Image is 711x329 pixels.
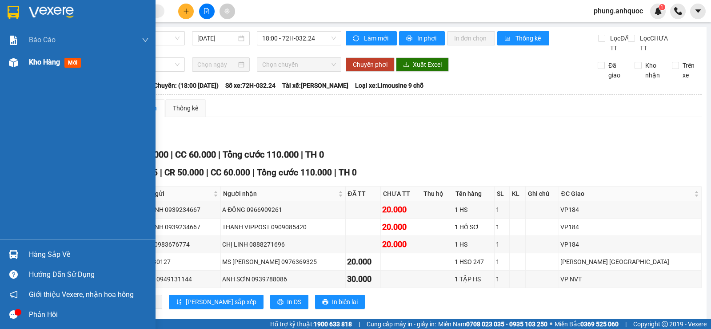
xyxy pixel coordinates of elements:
img: warehouse-icon [9,250,18,259]
span: | [301,149,303,160]
span: Làm mới [364,33,390,43]
span: Tài xế: [PERSON_NAME] [282,81,348,90]
span: sort-ascending [176,299,182,306]
button: Chuyển phơi [346,57,395,72]
span: Hỗ trợ kỹ thuật: [270,319,352,329]
span: plus [183,8,189,14]
span: | [171,149,173,160]
sup: 1 [659,4,665,10]
button: In đơn chọn [447,31,495,45]
strong: 0708 023 035 - 0935 103 250 [466,321,547,328]
div: 1 HS [455,205,493,215]
div: 20.000 [382,238,420,251]
span: Xuất Excel [413,60,442,69]
span: Người nhận [223,189,336,199]
button: downloadXuất Excel [396,57,449,72]
span: | [218,149,220,160]
th: Thu hộ [421,187,453,201]
span: printer [406,35,414,42]
span: notification [9,290,18,299]
span: 18:00 - 72H-032.24 [262,32,336,45]
span: Kho hàng [29,58,60,66]
img: phone-icon [674,7,682,15]
div: ANH SƠN 0939788086 [222,274,344,284]
span: ⚪️ [550,322,552,326]
span: Chọn chuyến [262,58,336,71]
th: KL [510,187,526,201]
div: 1 [496,222,508,232]
div: THẮM 0983676774 [135,240,219,249]
span: Giới thiệu Vexere, nhận hoa hồng [29,289,134,300]
span: [PERSON_NAME] sắp xếp [186,297,256,307]
div: MS [PERSON_NAME] 0976369325 [222,257,344,267]
span: | [334,167,336,178]
span: Lọc CHƯA TT [636,33,672,53]
th: Ghi chú [526,187,559,201]
span: | [206,167,208,178]
div: 1 HỒ SƠ [455,222,493,232]
button: caret-down [690,4,706,19]
img: warehouse-icon [9,58,18,67]
span: down [142,37,149,44]
div: [PERSON_NAME] [GEOGRAPHIC_DATA] [560,257,700,267]
span: Chuyến: (18:00 [DATE]) [154,81,219,90]
span: question-circle [9,270,18,279]
div: 1 [496,257,508,267]
span: phung.anhquoc [587,5,650,16]
span: 1 [660,4,663,10]
div: Phản hồi [29,308,149,321]
span: CC 60.000 [175,149,216,160]
span: Miền Nam [438,319,547,329]
img: logo-vxr [8,6,19,19]
th: ĐÃ TT [346,187,381,201]
span: | [160,167,162,178]
span: download [403,61,409,69]
span: In phơi [417,33,438,43]
button: sort-ascending[PERSON_NAME] sắp xếp [169,295,264,309]
span: CR 50.000 [164,167,204,178]
button: file-add [199,4,215,19]
span: file-add [204,8,210,14]
div: VP184 [560,222,700,232]
span: aim [224,8,230,14]
button: plus [178,4,194,19]
div: 1 TẬP HS [455,274,493,284]
div: Hướng dẫn sử dụng [29,268,149,281]
span: caret-down [694,7,702,15]
span: sync [353,35,360,42]
div: VP184 [560,205,700,215]
div: THANH VIPPOST 0909085420 [222,222,344,232]
div: 1 [496,274,508,284]
span: Báo cáo [29,34,56,45]
input: 15/08/2025 [197,33,237,43]
img: icon-new-feature [654,7,662,15]
button: aim [220,4,235,19]
span: In biên lai [332,297,358,307]
div: Thống kê [173,103,198,113]
span: Lọc ĐÃ TT [607,33,630,53]
div: 1 [496,205,508,215]
div: 0765830127 [135,257,219,267]
span: TH 0 [305,149,324,160]
span: printer [322,299,328,306]
span: mới [64,58,81,68]
div: VP NVT [560,274,700,284]
span: message [9,310,18,319]
button: syncLàm mới [346,31,397,45]
span: Thống kê [515,33,542,43]
strong: 0369 525 060 [580,321,619,328]
span: printer [277,299,284,306]
span: Loại xe: Limousine 9 chỗ [355,81,423,90]
span: | [359,319,360,329]
button: bar-chartThống kê [497,31,549,45]
input: Chọn ngày [197,60,237,69]
span: Tổng cước 110.000 [223,149,299,160]
button: printerIn biên lai [315,295,365,309]
span: CC 60.000 [211,167,250,178]
th: SL [495,187,510,201]
span: copyright [662,321,668,327]
span: Trên xe [679,61,702,80]
button: printerIn DS [270,295,308,309]
span: Đã giao [605,61,628,80]
div: ANH LINH 0939234667 [135,222,219,232]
